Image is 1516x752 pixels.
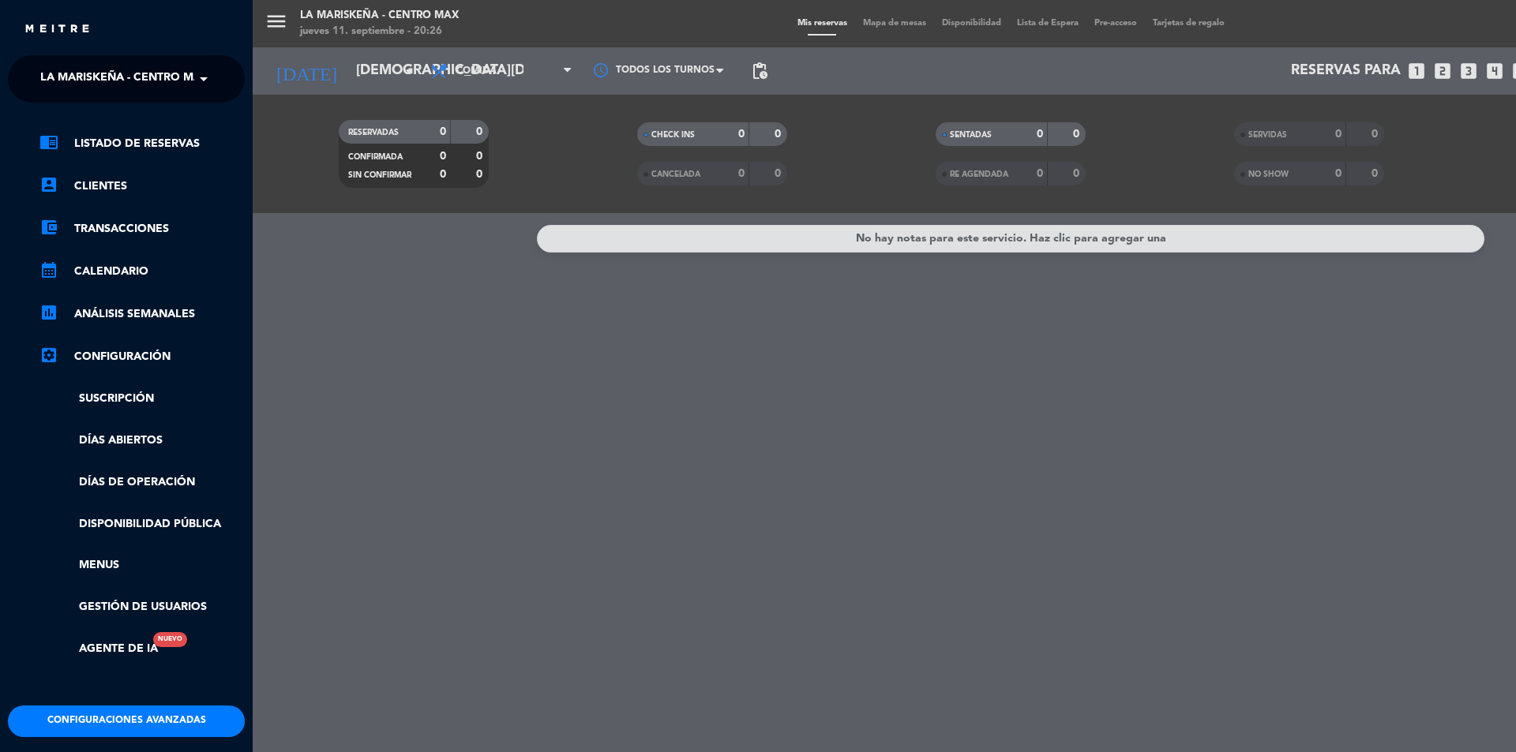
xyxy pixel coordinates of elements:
[39,515,245,533] a: Disponibilidad pública
[39,432,245,450] a: Días abiertos
[39,177,245,196] a: account_boxClientes
[39,262,245,281] a: calendar_monthCalendario
[39,556,245,574] a: Menus
[39,346,58,365] i: settings_applications
[39,303,58,322] i: assessment
[40,62,209,95] span: La Mariskeña - Centro Max
[39,133,58,152] i: chrome_reader_mode
[39,219,245,238] a: account_balance_walletTransacciones
[39,598,245,616] a: Gestión de usuarios
[24,24,91,36] img: MEITRE
[39,640,158,658] a: Agente de IANuevo
[39,347,245,366] a: Configuración
[39,134,245,153] a: chrome_reader_modeListado de Reservas
[39,175,58,194] i: account_box
[39,473,245,492] a: Días de Operación
[8,705,245,737] button: Configuraciones avanzadas
[39,260,58,279] i: calendar_month
[39,305,245,324] a: assessmentANÁLISIS SEMANALES
[39,390,245,408] a: Suscripción
[39,218,58,237] i: account_balance_wallet
[153,632,187,647] div: Nuevo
